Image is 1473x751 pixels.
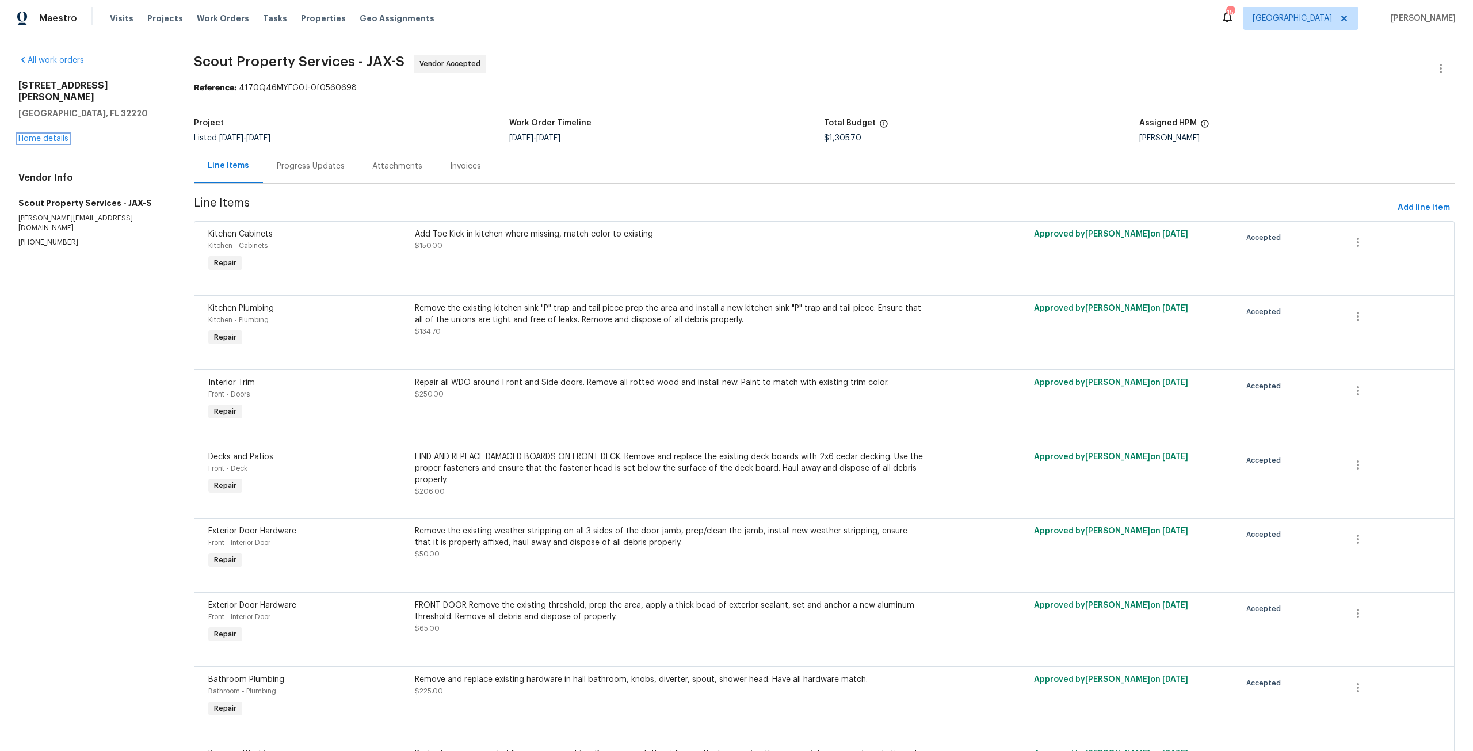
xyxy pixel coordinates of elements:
[209,554,241,566] span: Repair
[415,303,924,326] div: Remove the existing kitchen sink "P" trap and tail piece prep the area and install a new kitchen ...
[39,13,77,24] span: Maestro
[1246,603,1285,615] span: Accepted
[1162,676,1188,684] span: [DATE]
[208,391,250,398] span: Front - Doors
[824,134,861,142] span: $1,305.70
[147,13,183,24] span: Projects
[419,58,485,70] span: Vendor Accepted
[209,406,241,417] span: Repair
[194,84,236,92] b: Reference:
[219,134,243,142] span: [DATE]
[1139,119,1197,127] h5: Assigned HPM
[18,80,166,103] h2: [STREET_ADDRESS][PERSON_NAME]
[18,172,166,184] h4: Vendor Info
[208,317,269,323] span: Kitchen - Plumbing
[415,525,924,548] div: Remove the existing weather stripping on all 3 sides of the door jamb, prep/clean the jamb, insta...
[360,13,434,24] span: Geo Assignments
[1034,676,1188,684] span: Approved by [PERSON_NAME] on
[415,377,924,388] div: Repair all WDO around Front and Side doors. Remove all rotted wood and install new. Paint to matc...
[18,56,84,64] a: All work orders
[301,13,346,24] span: Properties
[18,197,166,209] h5: Scout Property Services - JAX-S
[1034,230,1188,238] span: Approved by [PERSON_NAME] on
[209,257,241,269] span: Repair
[208,242,268,249] span: Kitchen - Cabinets
[1386,13,1456,24] span: [PERSON_NAME]
[1162,230,1188,238] span: [DATE]
[1246,306,1285,318] span: Accepted
[209,703,241,714] span: Repair
[1246,455,1285,466] span: Accepted
[208,613,270,620] span: Front - Interior Door
[1393,197,1455,219] button: Add line item
[18,135,68,143] a: Home details
[1034,379,1188,387] span: Approved by [PERSON_NAME] on
[415,551,440,558] span: $50.00
[415,228,924,240] div: Add Toe Kick in kitchen where missing, match color to existing
[1246,380,1285,392] span: Accepted
[18,214,166,233] p: [PERSON_NAME][EMAIL_ADDRESS][DOMAIN_NAME]
[415,674,924,685] div: Remove and replace existing hardware in hall bathroom, knobs, diverter, spout, shower head. Have ...
[208,160,249,171] div: Line Items
[415,242,442,249] span: $150.00
[1034,601,1188,609] span: Approved by [PERSON_NAME] on
[1253,13,1332,24] span: [GEOGRAPHIC_DATA]
[1034,304,1188,312] span: Approved by [PERSON_NAME] on
[194,134,270,142] span: Listed
[208,379,255,387] span: Interior Trim
[415,625,440,632] span: $65.00
[209,628,241,640] span: Repair
[1226,7,1234,18] div: 15
[415,391,444,398] span: $250.00
[450,161,481,172] div: Invoices
[372,161,422,172] div: Attachments
[1162,601,1188,609] span: [DATE]
[1246,529,1285,540] span: Accepted
[208,453,273,461] span: Decks and Patios
[1162,453,1188,461] span: [DATE]
[415,600,924,623] div: FRONT DOOR Remove the existing threshold, prep the area, apply a thick bead of exterior sealant, ...
[209,480,241,491] span: Repair
[208,676,284,684] span: Bathroom Plumbing
[194,197,1393,219] span: Line Items
[194,119,224,127] h5: Project
[208,601,296,609] span: Exterior Door Hardware
[208,304,274,312] span: Kitchen Plumbing
[263,14,287,22] span: Tasks
[277,161,345,172] div: Progress Updates
[509,134,533,142] span: [DATE]
[1162,304,1188,312] span: [DATE]
[194,55,404,68] span: Scout Property Services - JAX-S
[1139,134,1455,142] div: [PERSON_NAME]
[197,13,249,24] span: Work Orders
[246,134,270,142] span: [DATE]
[879,119,888,134] span: The total cost of line items that have been proposed by Opendoor. This sum includes line items th...
[1246,232,1285,243] span: Accepted
[208,230,273,238] span: Kitchen Cabinets
[1034,453,1188,461] span: Approved by [PERSON_NAME] on
[824,119,876,127] h5: Total Budget
[1398,201,1450,215] span: Add line item
[415,328,441,335] span: $134.70
[1162,379,1188,387] span: [DATE]
[536,134,560,142] span: [DATE]
[208,688,276,695] span: Bathroom - Plumbing
[209,331,241,343] span: Repair
[219,134,270,142] span: -
[110,13,133,24] span: Visits
[194,82,1455,94] div: 4170Q46MYEG0J-0f0560698
[509,134,560,142] span: -
[1034,527,1188,535] span: Approved by [PERSON_NAME] on
[415,488,445,495] span: $206.00
[18,238,166,247] p: [PHONE_NUMBER]
[208,465,247,472] span: Front - Deck
[208,527,296,535] span: Exterior Door Hardware
[18,108,166,119] h5: [GEOGRAPHIC_DATA], FL 32220
[415,451,924,486] div: FIND AND REPLACE DAMAGED BOARDS ON FRONT DECK. Remove and replace the existing deck boards with 2...
[1200,119,1209,134] span: The hpm assigned to this work order.
[509,119,592,127] h5: Work Order Timeline
[208,539,270,546] span: Front - Interior Door
[415,688,443,695] span: $225.00
[1162,527,1188,535] span: [DATE]
[1246,677,1285,689] span: Accepted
